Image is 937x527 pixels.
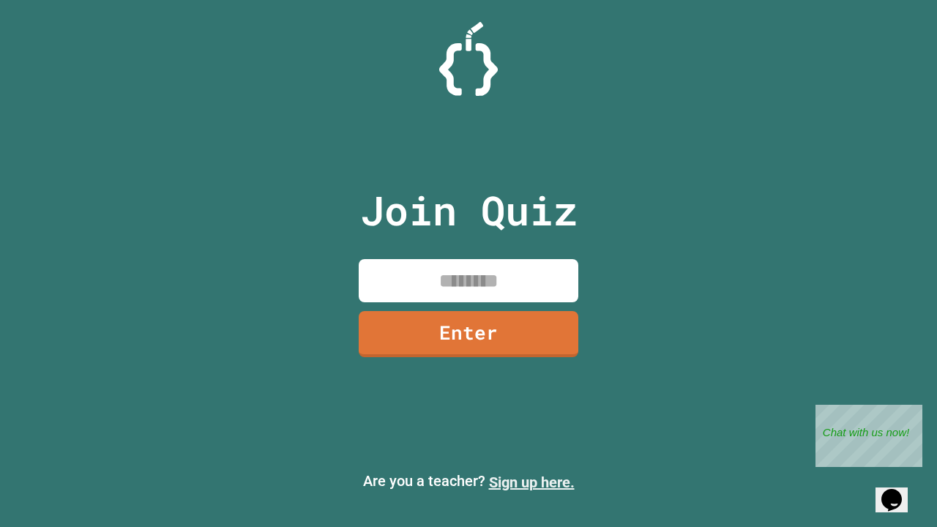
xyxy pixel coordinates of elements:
a: Sign up here. [489,474,575,491]
p: Join Quiz [360,180,578,241]
p: Are you a teacher? [12,470,925,493]
a: Enter [359,311,578,357]
iframe: chat widget [876,468,922,512]
iframe: chat widget [815,405,922,467]
img: Logo.svg [439,22,498,96]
